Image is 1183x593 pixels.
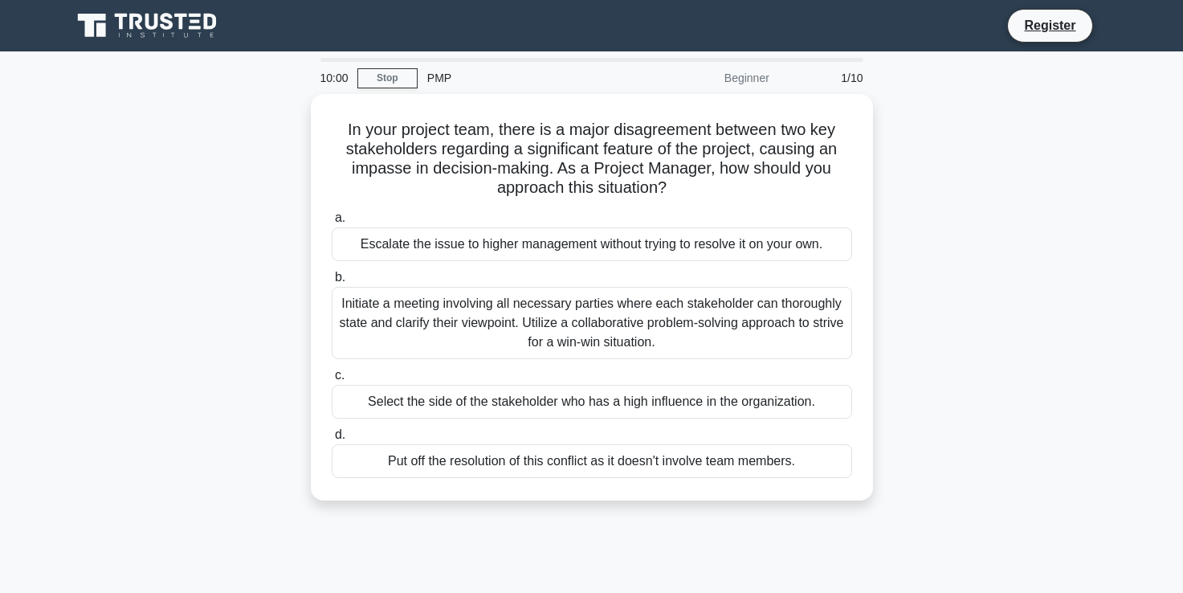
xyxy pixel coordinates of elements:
[332,227,852,261] div: Escalate the issue to higher management without trying to resolve it on your own.
[330,120,854,198] h5: In your project team, there is a major disagreement between two key stakeholders regarding a sign...
[638,62,779,94] div: Beginner
[357,68,418,88] a: Stop
[779,62,873,94] div: 1/10
[1014,15,1085,35] a: Register
[418,62,638,94] div: PMP
[311,62,357,94] div: 10:00
[332,444,852,478] div: Put off the resolution of this conflict as it doesn't involve team members.
[335,427,345,441] span: d.
[335,368,345,382] span: c.
[332,385,852,419] div: Select the side of the stakeholder who has a high influence in the organization.
[335,211,345,224] span: a.
[332,287,852,359] div: Initiate a meeting involving all necessary parties where each stakeholder can thoroughly state an...
[335,270,345,284] span: b.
